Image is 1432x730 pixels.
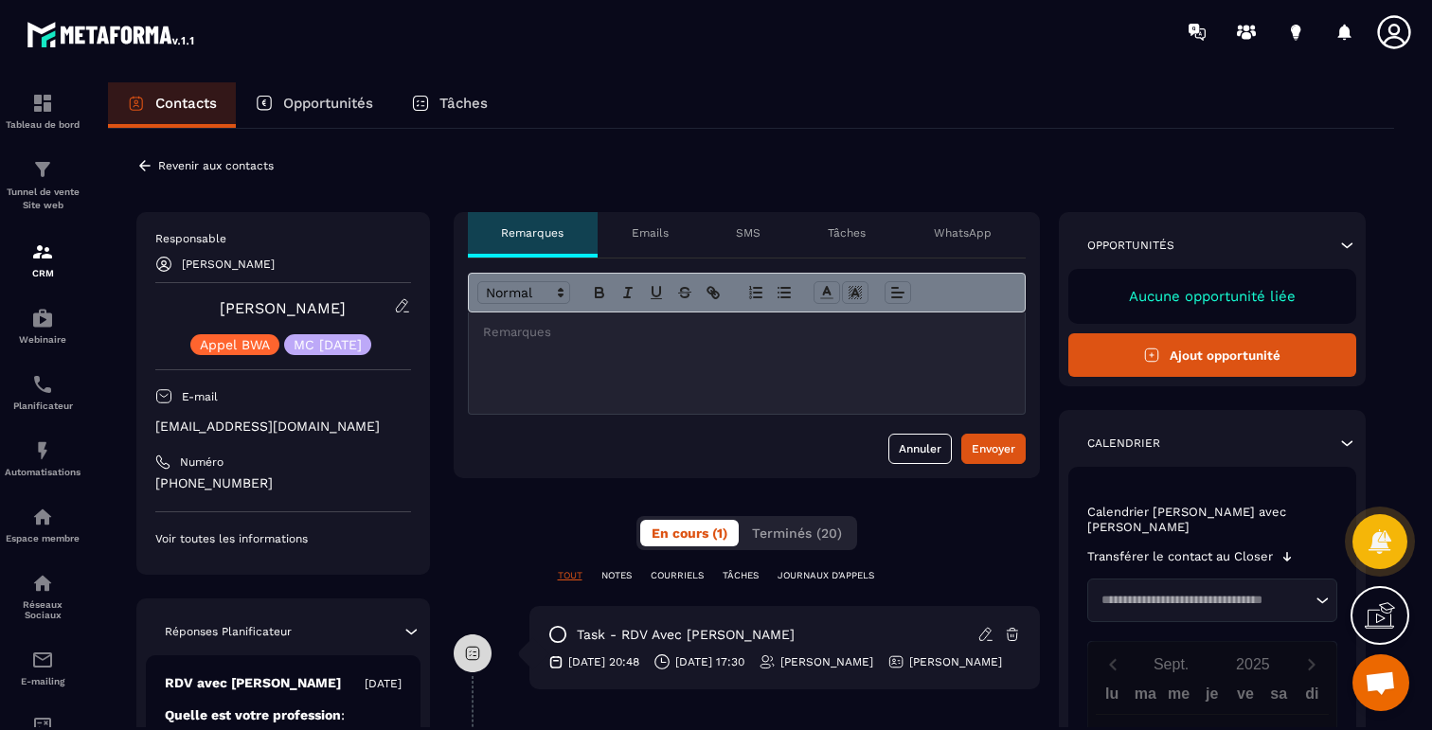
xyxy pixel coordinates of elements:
button: Envoyer [961,434,1026,464]
p: COURRIELS [651,569,704,582]
p: TÂCHES [723,569,759,582]
a: emailemailE-mailing [5,634,81,701]
a: formationformationCRM [5,226,81,293]
p: Aucune opportunité liée [1087,288,1338,305]
p: Emails [632,225,669,240]
a: automationsautomationsWebinaire [5,293,81,359]
p: [PERSON_NAME] [182,258,275,271]
a: Tâches [392,82,507,128]
input: Search for option [1095,591,1312,610]
p: WhatsApp [934,225,992,240]
p: Contacts [155,95,217,112]
span: Terminés (20) [752,525,842,541]
div: Ouvrir le chat [1352,654,1409,711]
p: Tunnel de vente Site web [5,186,81,212]
p: SMS [736,225,761,240]
p: Espace membre [5,533,81,543]
button: En cours (1) [640,520,739,546]
p: Tâches [828,225,866,240]
img: social-network [31,572,54,595]
p: MC [DATE] [294,338,362,351]
a: social-networksocial-networkRéseaux Sociaux [5,558,81,634]
p: Calendrier [PERSON_NAME] avec [PERSON_NAME] [1087,505,1338,535]
img: automations [31,439,54,462]
img: automations [31,506,54,528]
a: [PERSON_NAME] [220,299,346,317]
p: [DATE] 20:48 [568,654,639,669]
a: schedulerschedulerPlanificateur [5,359,81,425]
p: Tableau de bord [5,119,81,130]
p: [PHONE_NUMBER] [155,474,411,492]
p: JOURNAUX D'APPELS [778,569,874,582]
p: Responsable [155,231,411,246]
a: automationsautomationsEspace membre [5,491,81,558]
span: En cours (1) [652,525,727,541]
p: Calendrier [1087,436,1160,451]
img: formation [31,92,54,115]
img: formation [31,158,54,181]
a: Contacts [108,82,236,128]
p: CRM [5,268,81,278]
p: Tâches [439,95,488,112]
p: [PERSON_NAME] [909,654,1002,669]
a: Opportunités [236,82,392,128]
p: Webinaire [5,334,81,345]
button: Annuler [888,434,952,464]
div: Envoyer [972,439,1015,458]
p: Réponses Planificateur [165,624,292,639]
img: logo [27,17,197,51]
p: Planificateur [5,401,81,411]
p: [EMAIL_ADDRESS][DOMAIN_NAME] [155,418,411,436]
img: formation [31,240,54,263]
a: automationsautomationsAutomatisations [5,425,81,491]
button: Terminés (20) [741,520,853,546]
p: [DATE] 17:30 [675,654,744,669]
p: [DATE] [365,676,402,691]
p: Opportunités [283,95,373,112]
p: E-mail [182,389,218,404]
p: Revenir aux contacts [158,159,274,172]
img: automations [31,307,54,329]
p: NOTES [601,569,632,582]
p: Remarques [501,225,564,240]
p: RDV avec [PERSON_NAME] [165,674,341,692]
a: formationformationTableau de bord [5,78,81,144]
p: Opportunités [1087,238,1174,253]
p: Transférer le contact au Closer [1087,549,1273,564]
p: E-mailing [5,676,81,686]
p: Numéro [180,454,224,470]
div: Search for option [1087,579,1338,622]
p: Voir toutes les informations [155,531,411,546]
p: Appel BWA [200,338,270,351]
a: formationformationTunnel de vente Site web [5,144,81,226]
p: [PERSON_NAME] [780,654,873,669]
p: task - RDV avec [PERSON_NAME] [577,626,795,644]
button: Ajout opportunité [1068,333,1357,377]
p: Automatisations [5,467,81,477]
img: email [31,649,54,671]
p: Réseaux Sociaux [5,599,81,620]
p: TOUT [558,569,582,582]
img: scheduler [31,373,54,396]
